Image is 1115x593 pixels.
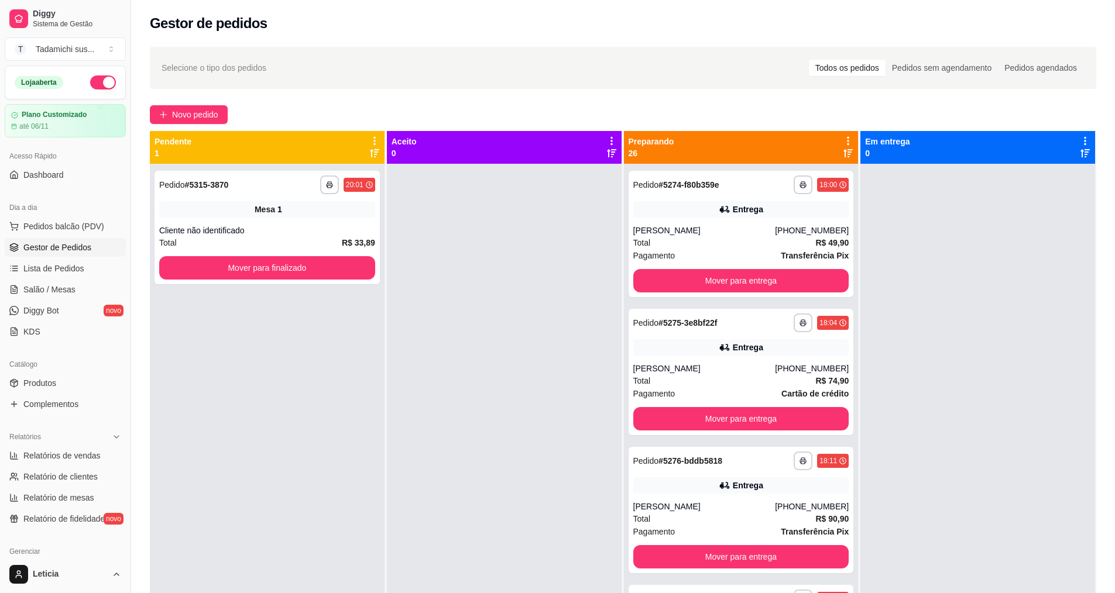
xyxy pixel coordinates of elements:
[15,43,26,55] span: T
[815,376,849,385] strong: R$ 74,90
[90,75,116,89] button: Alterar Status
[819,318,837,327] div: 18:04
[150,105,228,124] button: Novo pedido
[658,456,722,466] strong: # 5276-bddb5818
[23,220,104,232] span: Pedidos balcão (PDV)
[5,259,126,278] a: Lista de Pedidos
[733,204,763,215] div: Entrega
[23,377,56,389] span: Produtos
[775,225,849,236] div: [PHONE_NUMBER]
[342,238,375,247] strong: R$ 33,89
[781,251,849,260] strong: Transferência Pix
[633,180,659,189] span: Pedido
[815,514,849,523] strong: R$ 90,90
[733,342,763,353] div: Entrega
[5,446,126,465] a: Relatórios de vendas
[23,450,101,461] span: Relatórios de vendas
[255,204,275,215] span: Mesa
[23,326,40,337] span: KDS
[629,136,674,147] p: Preparando
[633,456,659,466] span: Pedido
[159,236,177,249] span: Total
[150,14,267,33] h2: Gestor de pedidos
[5,322,126,341] a: KDS
[819,180,837,189] div: 18:00
[633,407,849,430] button: Mover para entrega
[23,305,59,316] span: Diggy Bot
[5,217,126,236] button: Pedidos balcão (PDV)
[15,76,63,89] div: Loja aberta
[23,492,94,504] span: Relatório de mesas
[5,542,126,561] div: Gerenciar
[629,147,674,159] p: 26
[733,480,763,491] div: Entrega
[633,363,776,374] div: [PERSON_NAME]
[19,122,49,131] article: até 06/11
[775,363,849,374] div: [PHONE_NUMBER]
[392,147,417,159] p: 0
[5,395,126,413] a: Complementos
[5,104,126,137] a: Plano Customizadoaté 06/11
[159,180,185,189] span: Pedido
[5,280,126,299] a: Salão / Mesas
[658,318,717,327] strong: # 5275-3e8bf22f
[781,527,849,536] strong: Transferência Pix
[633,387,675,400] span: Pagamento
[633,545,849,568] button: Mover para entrega
[865,136,910,147] p: Em entrega
[155,147,191,159] p: 1
[5,198,126,217] div: Dia a dia
[633,512,651,525] span: Total
[22,111,87,119] article: Plano Customizado
[633,525,675,538] span: Pagamento
[33,19,121,29] span: Sistema de Gestão
[819,456,837,466] div: 18:11
[23,513,105,525] span: Relatório de fidelidade
[23,242,91,253] span: Gestor de Pedidos
[633,501,776,512] div: [PERSON_NAME]
[998,60,1083,76] div: Pedidos agendados
[159,111,167,119] span: plus
[886,60,998,76] div: Pedidos sem agendamento
[5,355,126,374] div: Catálogo
[33,9,121,19] span: Diggy
[172,108,218,121] span: Novo pedido
[5,560,126,588] button: Leticia
[633,236,651,249] span: Total
[5,301,126,320] a: Diggy Botnovo
[5,509,126,528] a: Relatório de fidelidadenovo
[5,37,126,61] button: Select a team
[5,374,126,392] a: Produtos
[392,136,417,147] p: Aceito
[815,238,849,247] strong: R$ 49,90
[159,225,375,236] div: Cliente não identificado
[159,256,375,280] button: Mover para finalizado
[5,5,126,33] a: DiggySistema de Gestão
[23,284,76,295] span: Salão / Mesas
[185,180,229,189] strong: # 5315-3870
[658,180,719,189] strong: # 5274-f80b359e
[781,389,849,398] strong: Cartão de crédito
[5,166,126,184] a: Dashboard
[5,488,126,507] a: Relatório de mesas
[5,147,126,166] div: Acesso Rápido
[33,569,107,580] span: Leticia
[809,60,886,76] div: Todos os pedidos
[865,147,910,159] p: 0
[23,398,78,410] span: Complementos
[633,269,849,292] button: Mover para entrega
[162,61,266,74] span: Selecione o tipo dos pedidos
[633,374,651,387] span: Total
[36,43,94,55] div: Tadamichi sus ...
[277,204,282,215] div: 1
[346,180,363,189] div: 20:01
[633,225,776,236] div: [PERSON_NAME]
[775,501,849,512] div: [PHONE_NUMBER]
[633,249,675,262] span: Pagamento
[5,467,126,486] a: Relatório de clientes
[23,263,84,274] span: Lista de Pedidos
[9,432,41,442] span: Relatórios
[155,136,191,147] p: Pendente
[5,238,126,257] a: Gestor de Pedidos
[23,471,98,482] span: Relatório de clientes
